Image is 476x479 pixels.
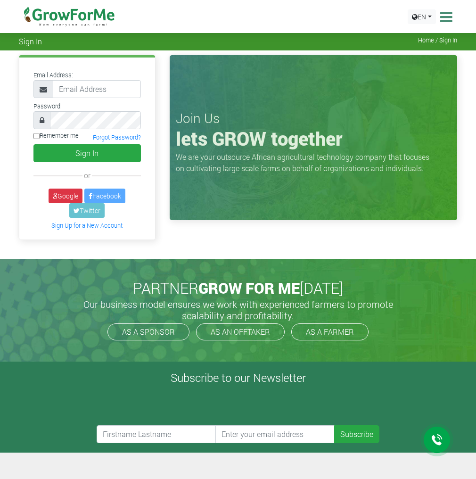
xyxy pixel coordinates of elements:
button: Sign In [33,144,141,162]
span: Sign In [19,37,42,46]
a: AS AN OFFTAKER [196,323,285,340]
a: EN [408,9,436,24]
a: AS A SPONSOR [107,323,189,340]
p: We are your outsource African agricultural technology company that focuses on cultivating large s... [176,151,435,174]
input: Firstname Lastname [97,425,216,443]
h1: lets GROW together [176,127,451,150]
label: Password: [33,102,62,111]
h5: Our business model ensures we work with experienced farmers to promote scalability and profitabil... [73,298,403,321]
a: Google [49,189,82,203]
span: GROW FOR ME [198,278,300,298]
a: AS A FARMER [291,323,369,340]
button: Subscribe [334,425,379,443]
a: Sign Up for a New Account [51,222,123,229]
a: Forgot Password? [93,133,141,141]
h4: Subscribe to our Newsletter [12,371,464,385]
span: Home / Sign In [418,37,457,44]
label: Email Address: [33,71,73,80]
input: Remember me [33,133,40,139]
div: or [33,170,141,181]
input: Email Address [53,80,141,98]
h2: PARTNER [DATE] [23,279,453,297]
input: Enter your email address [215,425,335,443]
label: Remember me [33,131,79,140]
h3: Join Us [176,110,451,126]
iframe: reCAPTCHA [97,388,240,425]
